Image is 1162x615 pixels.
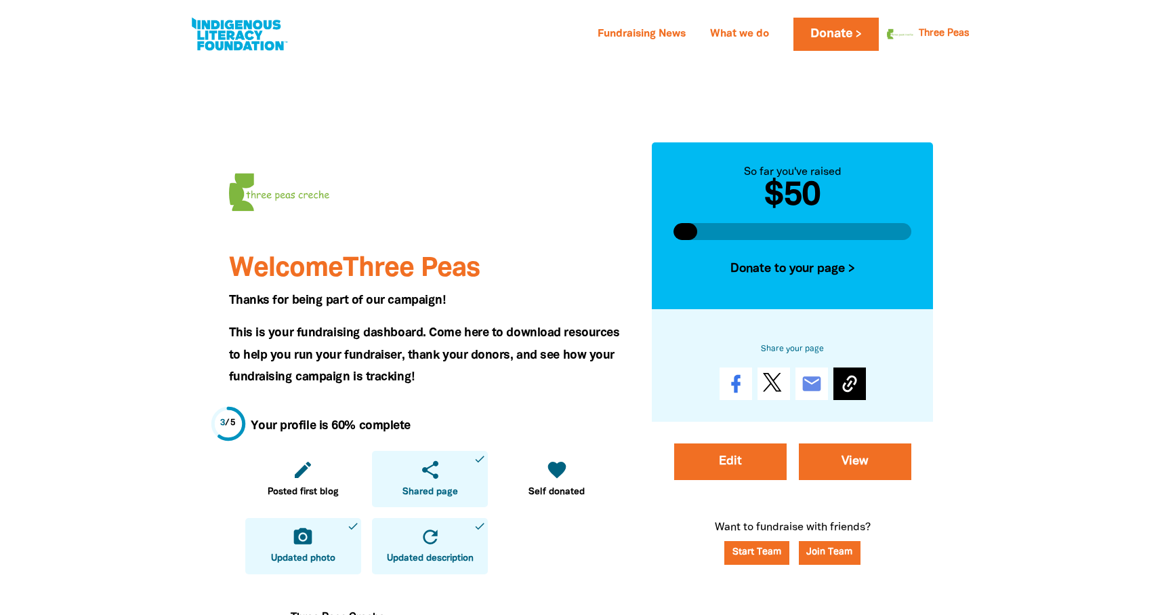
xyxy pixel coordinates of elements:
[673,164,912,180] div: So far you've raised
[229,256,480,281] span: Welcome Three Peas
[546,459,568,481] i: favorite
[372,518,488,574] a: refreshUpdated descriptiondone
[673,251,912,287] button: Donate to your page >
[229,295,446,306] span: Thanks for being part of our campaign!
[474,520,486,532] i: done
[652,519,934,585] p: Want to fundraise with friends?
[419,526,441,548] i: refresh
[673,180,912,213] h2: $50
[795,368,828,400] a: email
[799,541,861,565] button: Join Team
[799,443,911,480] a: View
[292,526,314,548] i: camera_alt
[292,459,314,481] i: edit
[833,368,866,400] button: Copy Link
[673,342,912,357] h6: Share your page
[220,417,236,430] div: / 5
[271,552,335,566] span: Updated photo
[758,368,790,400] a: Post
[801,373,823,395] i: email
[702,24,777,45] a: What we do
[387,552,474,566] span: Updated description
[347,520,359,532] i: done
[720,368,752,400] a: Share
[499,451,615,507] a: favoriteSelf donated
[528,485,585,499] span: Self donated
[245,451,361,507] a: editPosted first blog
[372,451,488,507] a: shareShared pagedone
[268,485,339,499] span: Posted first blog
[474,453,486,465] i: done
[245,518,361,574] a: camera_altUpdated photodone
[724,541,789,565] a: Start Team
[674,443,787,480] a: Edit
[251,420,411,431] strong: Your profile is 60% complete
[919,29,969,39] a: Three Peas
[589,24,694,45] a: Fundraising News
[229,328,620,382] span: This is your fundraising dashboard. Come here to download resources to help you run your fundrais...
[793,18,879,51] a: Donate
[419,459,441,481] i: share
[402,485,458,499] span: Shared page
[220,419,226,427] span: 3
